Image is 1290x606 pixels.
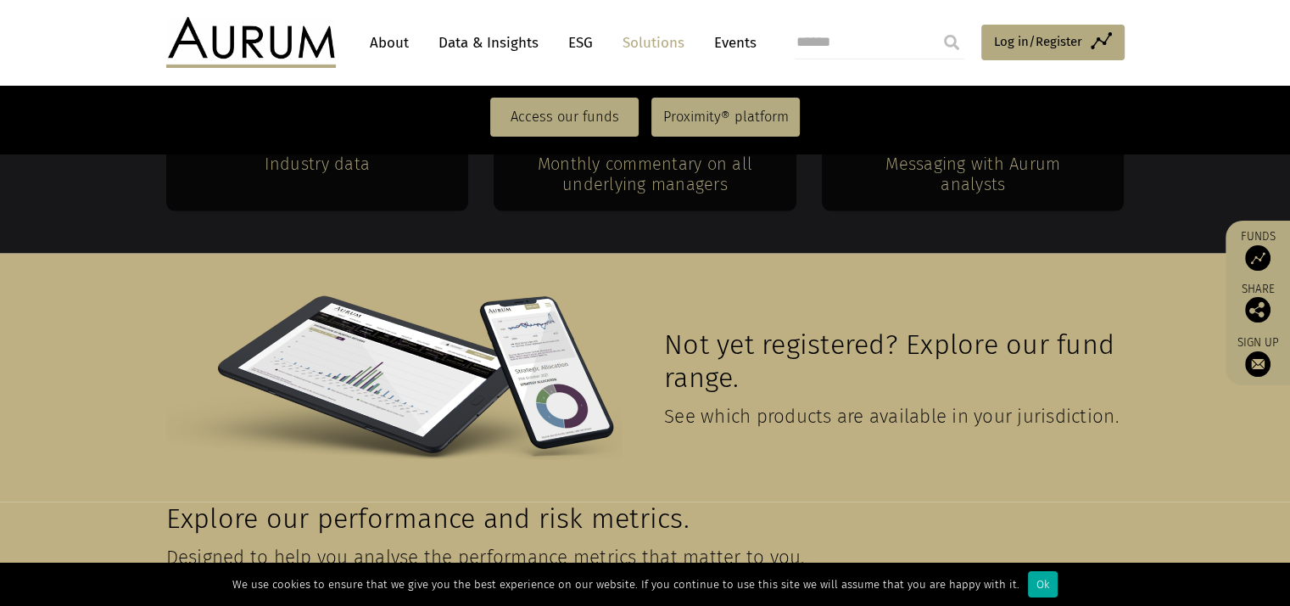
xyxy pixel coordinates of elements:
[1245,297,1270,323] img: Share this post
[528,154,762,194] h4: Monthly commentary on all underlying managers
[935,25,969,59] input: Submit
[200,154,435,174] h4: Industry data
[166,546,805,569] span: Designed to help you analyse the performance metrics that matter to you.
[166,502,690,536] span: Explore our performance and risk metrics.
[994,31,1082,52] span: Log in/Register
[664,405,1119,428] span: See which products are available in your jurisdiction.
[614,27,693,59] a: Solutions
[1245,245,1270,271] img: Access Funds
[490,98,639,137] a: Access our funds
[1028,571,1058,598] div: Ok
[1234,283,1282,323] div: Share
[166,17,336,68] img: Aurum
[430,27,547,59] a: Data & Insights
[651,98,800,137] a: Proximity® platform
[361,27,417,59] a: About
[664,328,1114,395] span: Not yet registered? Explore our fund range.
[1234,229,1282,271] a: Funds
[981,25,1125,60] a: Log in/Register
[560,27,601,59] a: ESG
[706,27,757,59] a: Events
[1234,335,1282,377] a: Sign up
[1245,351,1270,377] img: Sign up to our newsletter
[856,154,1091,194] h4: Messaging with Aurum analysts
